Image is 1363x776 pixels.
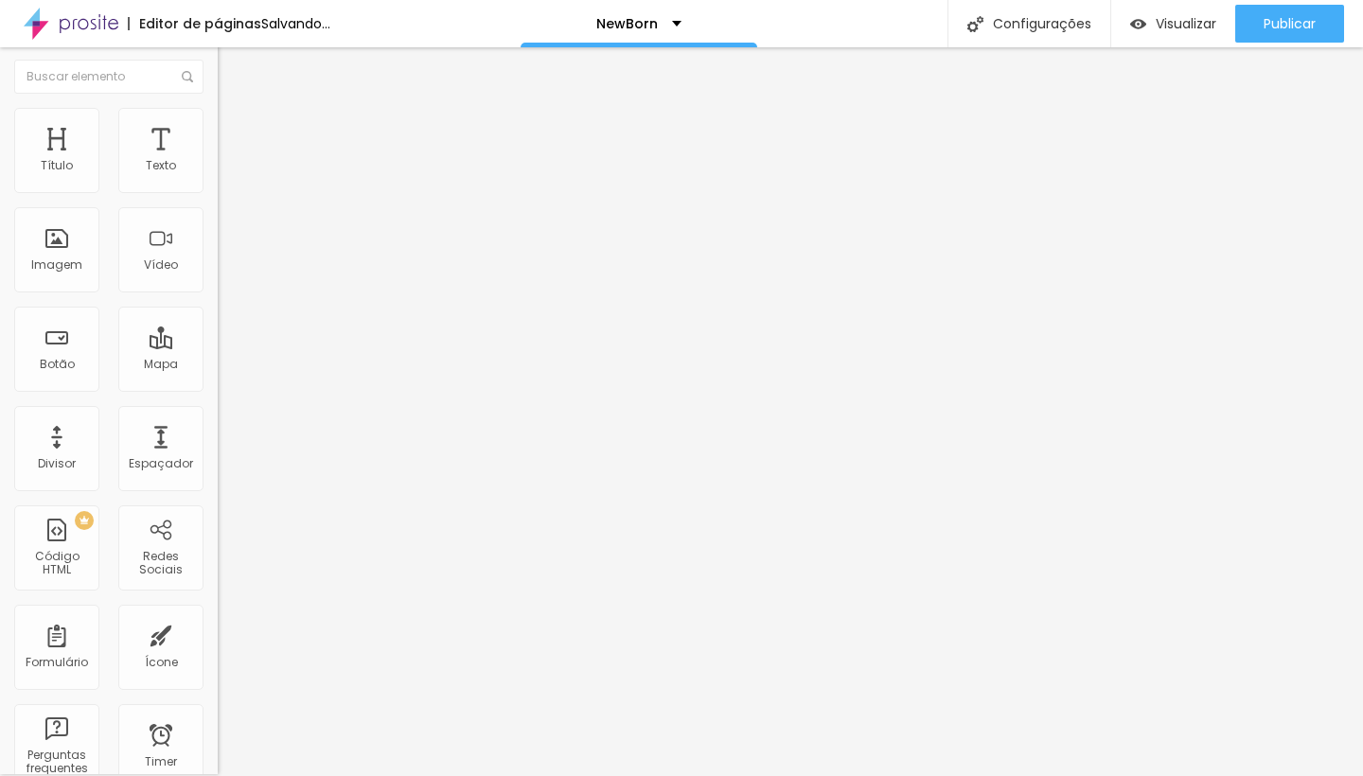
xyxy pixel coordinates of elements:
div: Timer [145,755,177,768]
div: Código HTML [19,550,94,577]
button: Visualizar [1111,5,1235,43]
div: Salvando... [261,17,330,30]
span: Visualizar [1156,16,1216,31]
iframe: Editor [218,45,1363,774]
span: Publicar [1264,16,1316,31]
div: Espaçador [129,457,193,470]
div: Vídeo [144,258,178,272]
div: Ícone [145,656,178,669]
p: NewBorn [596,17,658,30]
div: Divisor [38,457,76,470]
div: Mapa [144,358,178,371]
input: Buscar elemento [14,60,204,94]
img: view-1.svg [1130,16,1146,32]
div: Formulário [26,656,88,669]
img: Icone [967,16,983,32]
div: Editor de páginas [128,17,261,30]
div: Título [41,159,73,172]
div: Imagem [31,258,82,272]
img: Icone [182,71,193,82]
div: Perguntas frequentes [19,749,94,776]
button: Publicar [1235,5,1344,43]
div: Redes Sociais [123,550,198,577]
div: Botão [40,358,75,371]
div: Texto [146,159,176,172]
